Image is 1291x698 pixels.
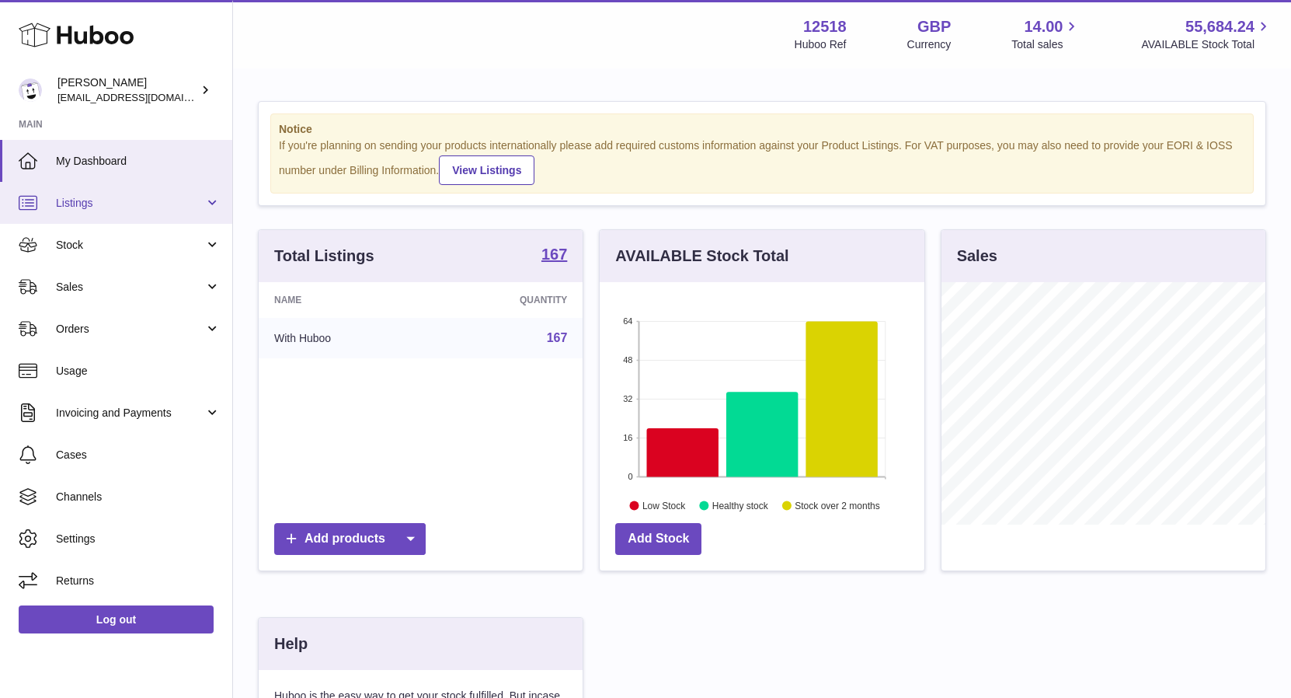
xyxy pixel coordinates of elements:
a: 55,684.24 AVAILABLE Stock Total [1141,16,1272,52]
a: 167 [541,246,567,265]
a: 167 [547,331,568,344]
h3: Total Listings [274,246,374,267]
text: 64 [624,316,633,326]
strong: 12518 [803,16,847,37]
span: My Dashboard [56,154,221,169]
span: 14.00 [1024,16,1063,37]
a: View Listings [439,155,534,185]
text: 32 [624,394,633,403]
h3: Help [274,633,308,654]
span: 55,684.24 [1185,16,1254,37]
span: Settings [56,532,221,546]
span: [EMAIL_ADDRESS][DOMAIN_NAME] [57,91,228,103]
text: 0 [628,472,633,481]
span: Total sales [1011,37,1080,52]
a: 14.00 Total sales [1011,16,1080,52]
th: Name [259,282,430,318]
a: Add Stock [615,523,701,555]
span: Invoicing and Payments [56,406,204,421]
text: 16 [624,433,633,442]
text: 48 [624,355,633,365]
strong: 167 [541,246,567,262]
span: Sales [56,280,204,295]
span: Channels [56,490,221,504]
span: Orders [56,322,204,337]
h3: AVAILABLE Stock Total [615,246,788,267]
span: Returns [56,574,221,588]
text: Healthy stock [712,500,769,511]
text: Low Stock [642,500,686,511]
h3: Sales [957,246,997,267]
div: Currency [907,37,952,52]
strong: Notice [279,122,1245,137]
span: Usage [56,364,221,379]
text: Stock over 2 months [795,500,880,511]
span: Stock [56,238,204,253]
img: caitlin@fancylamp.co [19,79,42,102]
div: If you're planning on sending your products internationally please add required customs informati... [279,138,1245,185]
a: Add products [274,523,426,555]
div: [PERSON_NAME] [57,75,197,105]
span: AVAILABLE Stock Total [1141,37,1272,52]
span: Listings [56,196,204,211]
div: Huboo Ref [795,37,847,52]
span: Cases [56,448,221,462]
strong: GBP [917,16,951,37]
th: Quantity [430,282,583,318]
td: With Huboo [259,318,430,358]
a: Log out [19,606,214,633]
